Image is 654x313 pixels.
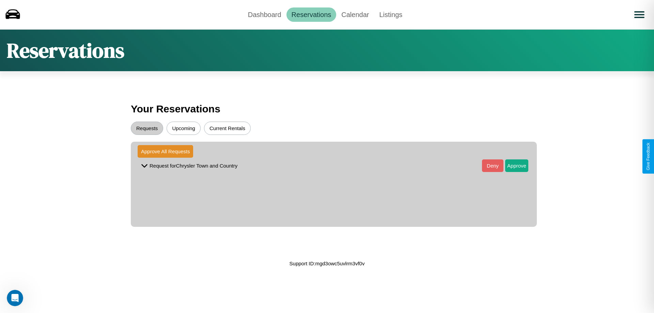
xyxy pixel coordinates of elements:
iframe: Intercom live chat [7,290,23,306]
h3: Your Reservations [131,100,523,118]
a: Listings [374,7,407,22]
button: Requests [131,122,163,135]
a: Dashboard [243,7,286,22]
p: Request for Chrysler Town and Country [150,161,237,170]
button: Approve [505,159,528,172]
a: Calendar [336,7,374,22]
div: Give Feedback [646,143,651,170]
button: Open menu [630,5,649,24]
h1: Reservations [7,36,124,64]
button: Upcoming [167,122,201,135]
a: Reservations [286,7,337,22]
p: Support ID: mgd3owc5uvlrm3vf0v [290,259,365,268]
button: Approve All Requests [138,145,193,158]
button: Deny [482,159,503,172]
button: Current Rentals [204,122,251,135]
